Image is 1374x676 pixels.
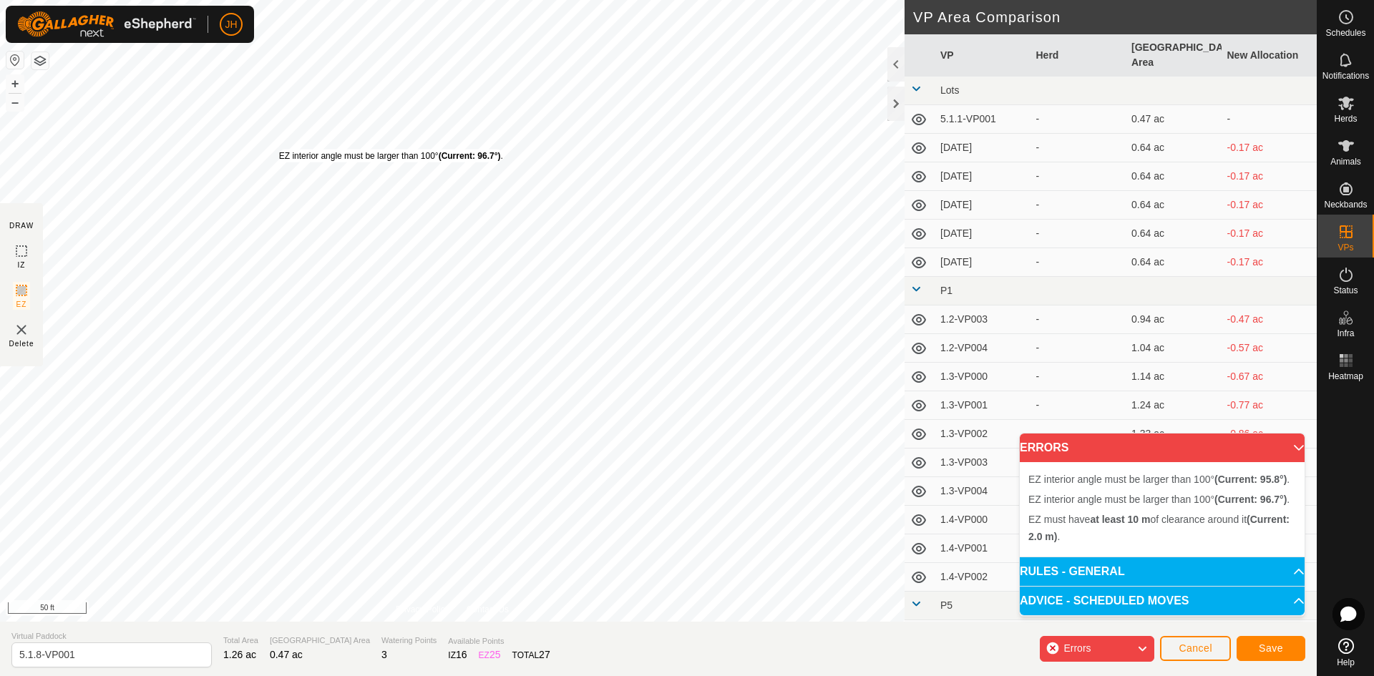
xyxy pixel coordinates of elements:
[279,150,503,162] div: EZ interior angle must be larger than 100° .
[1333,286,1358,295] span: Status
[448,647,467,662] div: IZ
[1036,140,1121,155] div: -
[396,603,449,616] a: Privacy Policy
[1222,220,1317,248] td: -0.17 ac
[1222,162,1317,191] td: -0.17 ac
[1330,157,1361,166] span: Animals
[1328,372,1363,381] span: Heatmap
[1036,226,1121,241] div: -
[539,649,550,660] span: 27
[1322,72,1369,80] span: Notifications
[1036,369,1121,384] div: -
[1020,587,1305,615] p-accordion-header: ADVICE - SCHEDULED MOVES
[935,334,1030,363] td: 1.2-VP004
[270,649,303,660] span: 0.47 ac
[1324,200,1367,209] span: Neckbands
[1090,514,1150,525] b: at least 10 m
[1126,220,1222,248] td: 0.64 ac
[1036,341,1121,356] div: -
[17,11,196,37] img: Gallagher Logo
[935,162,1030,191] td: [DATE]
[940,285,952,296] span: P1
[913,9,1317,26] h2: VP Area Comparison
[1179,642,1212,654] span: Cancel
[1126,134,1222,162] td: 0.64 ac
[1222,191,1317,220] td: -0.17 ac
[1126,105,1222,134] td: 0.47 ac
[9,220,34,231] div: DRAW
[1259,642,1283,654] span: Save
[1036,398,1121,413] div: -
[6,94,24,111] button: –
[512,647,550,662] div: TOTAL
[439,151,501,161] b: (Current: 96.7°)
[381,649,387,660] span: 3
[1222,363,1317,391] td: -0.67 ac
[1160,636,1231,661] button: Cancel
[1126,420,1222,449] td: 1.33 ac
[935,305,1030,334] td: 1.2-VP003
[1337,658,1355,667] span: Help
[935,105,1030,134] td: 5.1.1-VP001
[935,420,1030,449] td: 1.3-VP002
[1126,248,1222,277] td: 0.64 ac
[1317,632,1374,672] a: Help
[935,506,1030,534] td: 1.4-VP000
[6,52,24,69] button: Reset Map
[940,599,952,611] span: P5
[18,260,26,270] span: IZ
[1028,514,1290,542] span: EZ must have of clearance around it .
[16,299,27,310] span: EZ
[467,603,509,616] a: Contact Us
[1126,191,1222,220] td: 0.64 ac
[489,649,501,660] span: 25
[1020,442,1068,454] span: ERRORS
[1126,334,1222,363] td: 1.04 ac
[11,630,212,642] span: Virtual Paddock
[1036,197,1121,212] div: -
[1126,34,1222,77] th: [GEOGRAPHIC_DATA] Area
[1325,29,1365,37] span: Schedules
[1222,248,1317,277] td: -0.17 ac
[940,84,959,96] span: Lots
[935,391,1030,420] td: 1.3-VP001
[1036,255,1121,270] div: -
[1036,169,1121,184] div: -
[1222,391,1317,420] td: -0.77 ac
[1020,462,1305,557] p-accordion-content: ERRORS
[1030,34,1126,77] th: Herd
[1334,114,1357,123] span: Herds
[1222,334,1317,363] td: -0.57 ac
[1020,566,1125,577] span: RULES - GENERAL
[935,220,1030,248] td: [DATE]
[1028,474,1290,485] span: EZ interior angle must be larger than 100° .
[1222,134,1317,162] td: -0.17 ac
[1126,162,1222,191] td: 0.64 ac
[225,17,237,32] span: JH
[1063,642,1091,654] span: Errors
[1020,595,1189,607] span: ADVICE - SCHEDULED MOVES
[448,635,550,647] span: Available Points
[1337,329,1354,338] span: Infra
[13,321,30,338] img: VP
[935,363,1030,391] td: 1.3-VP000
[935,134,1030,162] td: [DATE]
[6,75,24,92] button: +
[1214,494,1287,505] b: (Current: 96.7°)
[9,338,34,349] span: Delete
[1020,433,1305,462] p-accordion-header: ERRORS
[1338,243,1353,252] span: VPs
[1126,363,1222,391] td: 1.14 ac
[31,52,49,69] button: Map Layers
[223,635,258,647] span: Total Area
[935,534,1030,563] td: 1.4-VP001
[1222,305,1317,334] td: -0.47 ac
[1222,105,1317,134] td: -
[1126,620,1222,649] td: 0.84 ac
[223,649,256,660] span: 1.26 ac
[935,34,1030,77] th: VP
[935,477,1030,506] td: 1.3-VP004
[1222,620,1317,649] td: -0.37 ac
[479,647,501,662] div: EZ
[1126,305,1222,334] td: 0.94 ac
